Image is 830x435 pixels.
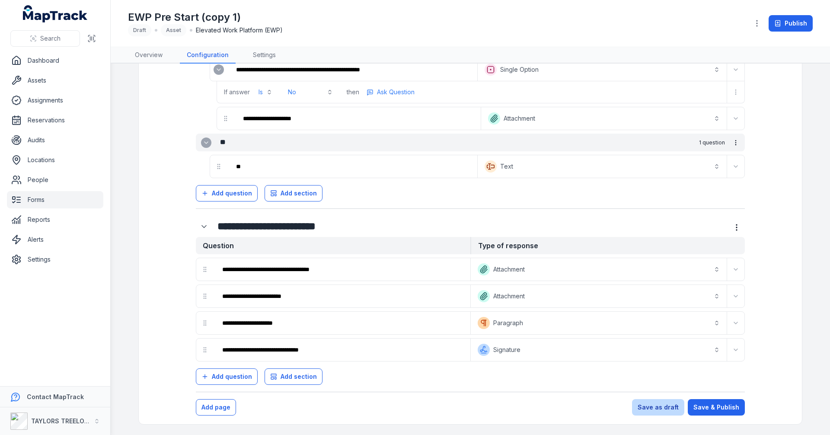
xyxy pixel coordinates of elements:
[7,251,103,268] a: Settings
[196,399,236,416] button: Add page
[729,85,743,99] button: more-detail
[229,157,476,176] div: :r2bh:-form-item-label
[472,260,725,279] button: Attachment
[161,24,186,36] div: Asset
[196,314,214,332] div: drag
[201,293,208,300] svg: drag
[215,163,222,170] svg: drag
[265,185,322,202] button: Add section
[229,60,476,79] div: :r2an:-form-item-label
[215,313,469,333] div: :r2cb:-form-item-label
[201,266,208,273] svg: drag
[196,185,258,202] button: Add question
[728,135,743,150] button: more-detail
[7,191,103,208] a: Forms
[7,52,103,69] a: Dashboard
[729,316,743,330] button: Expand
[128,24,151,36] div: Draft
[31,417,103,425] strong: TAYLORS TREELOPPING
[196,261,214,278] div: drag
[212,189,252,198] span: Add question
[23,5,88,22] a: MapTrack
[40,34,61,43] span: Search
[728,219,745,236] button: more-detail
[212,372,252,381] span: Add question
[210,61,227,78] div: :r2am:-form-item-label
[222,115,229,122] svg: drag
[363,86,418,99] button: more-detail
[483,109,725,128] button: Attachment
[128,10,283,24] h1: EWP Pre Start (copy 1)
[283,84,338,100] button: No
[196,341,214,358] div: drag
[246,47,283,64] a: Settings
[7,151,103,169] a: Locations
[201,346,208,353] svg: drag
[729,160,743,173] button: Expand
[215,340,469,359] div: :r2ch:-form-item-label
[196,237,470,254] strong: Question
[236,109,479,128] div: :r2b7:-form-item-label
[10,30,80,47] button: Search
[470,237,745,254] strong: Type of response
[281,189,317,198] span: Add section
[27,393,84,400] strong: Contact MapTrack
[479,60,725,79] button: Single Option
[347,88,359,96] span: then
[472,340,725,359] button: Signature
[7,231,103,248] a: Alerts
[769,15,813,32] button: Publish
[7,211,103,228] a: Reports
[7,72,103,89] a: Assets
[215,260,469,279] div: :r2bv:-form-item-label
[729,112,743,125] button: Expand
[472,287,725,306] button: Attachment
[729,262,743,276] button: Expand
[7,171,103,189] a: People
[699,139,725,146] span: 1 question
[729,63,743,77] button: Expand
[7,131,103,149] a: Audits
[196,26,283,35] span: Elevated Work Platform (EWP)
[377,88,415,96] span: Ask Question
[215,287,469,306] div: :r2c5:-form-item-label
[7,112,103,129] a: Reservations
[7,92,103,109] a: Assignments
[214,64,224,75] button: Expand
[729,343,743,357] button: Expand
[253,84,278,100] button: Is
[217,110,234,127] div: drag
[632,399,684,416] button: Save as draft
[472,313,725,333] button: Paragraph
[196,218,214,235] div: :r2bn:-form-item-label
[201,138,211,148] button: Expand
[210,158,227,175] div: drag
[688,399,745,416] button: Save & Publish
[196,368,258,385] button: Add question
[479,157,725,176] button: Text
[128,47,169,64] a: Overview
[224,88,250,96] span: If answer
[196,218,212,235] button: Expand
[265,368,322,385] button: Add section
[201,320,208,326] svg: drag
[180,47,236,64] a: Configuration
[729,289,743,303] button: Expand
[196,288,214,305] div: drag
[281,372,317,381] span: Add section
